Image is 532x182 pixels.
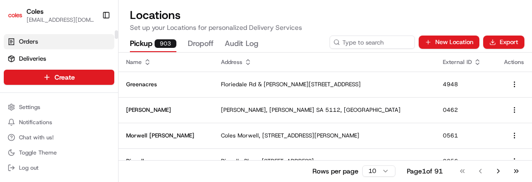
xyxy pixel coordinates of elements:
[55,73,75,82] span: Create
[27,16,94,24] button: [EMAIL_ADDRESS][DOMAIN_NAME]
[443,81,489,88] p: 4948
[32,91,156,100] div: Start new chat
[443,58,489,66] div: External ID
[312,166,358,176] p: Rows per page
[130,23,521,32] p: Set up your Locations for personalized Delivery Services
[419,36,479,49] button: New Location
[19,149,57,156] span: Toggle Theme
[155,39,176,48] div: 903
[4,51,114,66] a: Deliveries
[221,132,428,139] p: Coles Morwell, [STREET_ADDRESS][PERSON_NAME]
[504,58,524,66] div: Actions
[4,146,114,159] button: Toggle Theme
[225,36,258,52] button: Audit Log
[8,8,23,23] img: Coles
[4,100,114,114] button: Settings
[19,103,40,111] span: Settings
[4,34,114,49] a: Orders
[130,36,176,52] button: Pickup
[126,58,206,66] div: Name
[188,36,213,52] button: Dropoff
[330,36,415,49] input: Type to search
[9,9,28,28] img: Nash
[4,131,114,144] button: Chat with us!
[32,100,120,108] div: We're available if you need us!
[19,37,38,46] span: Orders
[19,55,46,63] span: Deliveries
[221,106,428,114] p: [PERSON_NAME], [PERSON_NAME] SA 5112, [GEOGRAPHIC_DATA]
[19,164,38,172] span: Log out
[443,157,489,165] p: 0256
[4,70,114,85] button: Create
[161,93,173,105] button: Start new chat
[221,157,428,165] p: Dianella Plaza, [STREET_ADDRESS]
[4,161,114,174] button: Log out
[94,112,115,119] span: Pylon
[9,38,173,53] p: Welcome 👋
[126,157,206,165] p: Dianella
[130,8,521,23] h2: Locations
[221,58,428,66] div: Address
[19,118,52,126] span: Notifications
[4,116,114,129] button: Notifications
[443,106,489,114] p: 0462
[221,81,428,88] p: Floriedale Rd & [PERSON_NAME][STREET_ADDRESS]
[407,166,443,176] div: Page 1 of 91
[4,4,98,27] button: ColesColes[EMAIL_ADDRESS][DOMAIN_NAME]
[67,111,115,119] a: Powered byPylon
[19,134,54,141] span: Chat with us!
[483,36,524,49] button: Export
[9,91,27,108] img: 1736555255976-a54dd68f-1ca7-489b-9aae-adbdc363a1c4
[443,132,489,139] p: 0561
[126,81,206,88] p: Greenacres
[126,132,206,139] p: Morwell [PERSON_NAME]
[126,106,206,114] p: [PERSON_NAME]
[25,61,171,71] input: Got a question? Start typing here...
[27,7,44,16] button: Coles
